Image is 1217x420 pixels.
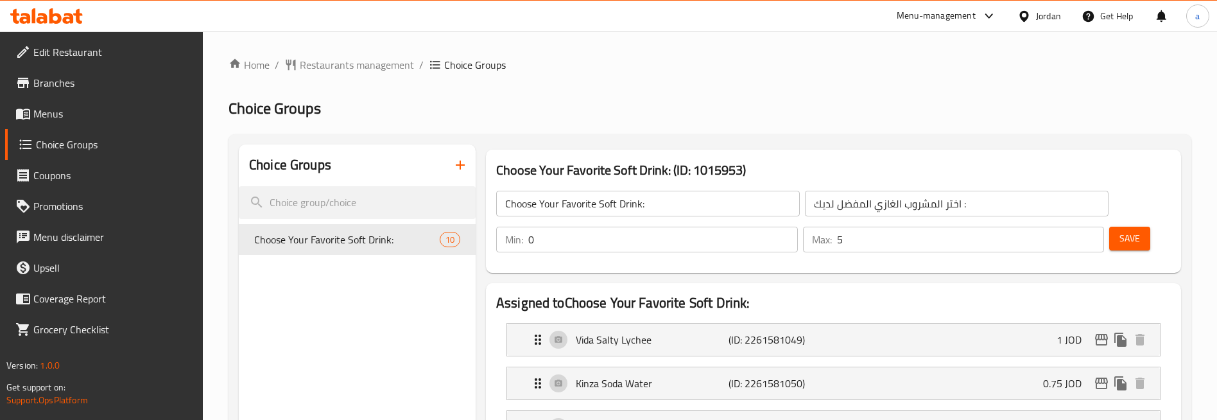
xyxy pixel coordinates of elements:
[5,129,203,160] a: Choice Groups
[576,376,729,391] p: Kinza Soda Water
[5,160,203,191] a: Coupons
[33,44,193,60] span: Edit Restaurant
[1195,9,1200,23] span: a
[729,332,831,347] p: (ID: 2261581049)
[254,232,440,247] span: Choose Your Favorite Soft Drink:
[6,357,38,374] span: Version:
[33,229,193,245] span: Menu disclaimer
[229,57,270,73] a: Home
[1092,330,1111,349] button: edit
[6,379,65,396] span: Get support on:
[300,57,414,73] span: Restaurants management
[1036,9,1061,23] div: Jordan
[1111,330,1130,349] button: duplicate
[419,57,424,73] li: /
[249,155,331,175] h2: Choice Groups
[275,57,279,73] li: /
[33,198,193,214] span: Promotions
[729,376,831,391] p: (ID: 2261581050)
[239,186,476,219] input: search
[5,252,203,283] a: Upsell
[440,232,460,247] div: Choices
[1130,330,1150,349] button: delete
[507,367,1160,399] div: Expand
[1109,227,1150,250] button: Save
[33,260,193,276] span: Upsell
[1057,332,1092,347] p: 1 JOD
[496,362,1171,405] li: Expand
[444,57,506,73] span: Choice Groups
[897,8,976,24] div: Menu-management
[5,283,203,314] a: Coverage Report
[5,222,203,252] a: Menu disclaimer
[1043,376,1092,391] p: 0.75 JOD
[33,168,193,183] span: Coupons
[40,357,60,374] span: 1.0.0
[229,57,1191,73] nav: breadcrumb
[440,234,460,246] span: 10
[1111,374,1130,393] button: duplicate
[5,191,203,222] a: Promotions
[5,98,203,129] a: Menus
[496,293,1171,313] h2: Assigned to Choose Your Favorite Soft Drink:
[33,75,193,91] span: Branches
[812,232,832,247] p: Max:
[496,318,1171,362] li: Expand
[6,392,88,408] a: Support.OpsPlatform
[5,37,203,67] a: Edit Restaurant
[33,322,193,337] span: Grocery Checklist
[5,314,203,345] a: Grocery Checklist
[33,291,193,306] span: Coverage Report
[5,67,203,98] a: Branches
[1119,231,1140,247] span: Save
[1092,374,1111,393] button: edit
[496,160,1171,180] h3: Choose Your Favorite Soft Drink: (ID: 1015953)
[33,106,193,121] span: Menus
[576,332,729,347] p: Vida Salty Lychee
[284,57,414,73] a: Restaurants management
[36,137,193,152] span: Choice Groups
[505,232,523,247] p: Min:
[239,224,476,255] div: Choose Your Favorite Soft Drink:10
[507,324,1160,356] div: Expand
[1130,374,1150,393] button: delete
[229,94,321,123] span: Choice Groups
